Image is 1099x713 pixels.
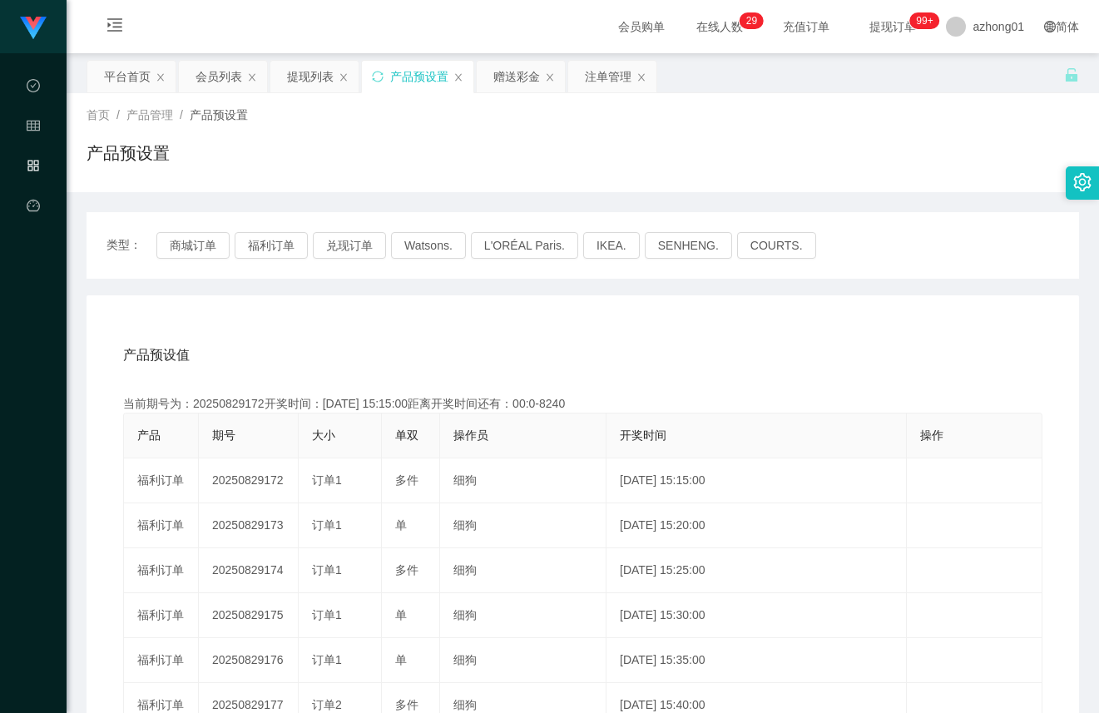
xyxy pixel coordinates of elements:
[751,12,757,29] p: 9
[190,108,248,121] span: 产品预设置
[391,232,466,259] button: Watsons.
[156,72,166,82] i: 图标: close
[493,61,540,92] div: 赠送彩金
[156,232,230,259] button: 商城订单
[247,72,257,82] i: 图标: close
[212,428,235,442] span: 期号
[199,548,299,593] td: 20250829174
[1064,67,1079,82] i: 图标: unlock
[1044,21,1056,32] i: 图标: global
[126,108,173,121] span: 产品管理
[585,61,631,92] div: 注单管理
[606,503,907,548] td: [DATE] 15:20:00
[180,108,183,121] span: /
[312,608,342,621] span: 订单1
[123,345,190,365] span: 产品预设值
[395,608,407,621] span: 单
[440,593,606,638] td: 细狗
[390,61,448,92] div: 产品预设置
[199,593,299,638] td: 20250829175
[104,61,151,92] div: 平台首页
[395,698,418,711] span: 多件
[27,111,40,145] i: 图标: table
[471,232,578,259] button: L'ORÉAL Paris.
[453,428,488,442] span: 操作员
[740,12,764,29] sup: 29
[737,232,816,259] button: COURTS.
[312,428,335,442] span: 大小
[313,232,386,259] button: 兑现订单
[27,160,40,308] span: 产品管理
[453,72,463,82] i: 图标: close
[861,21,924,32] span: 提现订单
[312,473,342,487] span: 订单1
[775,21,838,32] span: 充值订单
[124,548,199,593] td: 福利订单
[312,653,342,666] span: 订单1
[636,72,646,82] i: 图标: close
[312,563,342,577] span: 订单1
[440,548,606,593] td: 细狗
[287,61,334,92] div: 提现列表
[199,458,299,503] td: 20250829172
[440,638,606,683] td: 细狗
[27,151,40,185] i: 图标: appstore-o
[909,12,939,29] sup: 1013
[395,428,418,442] span: 单双
[124,458,199,503] td: 福利订单
[123,395,1042,413] div: 当前期号为：20250829172开奖时间：[DATE] 15:15:00距离开奖时间还有：00:0-8240
[583,232,640,259] button: IKEA.
[27,72,40,105] i: 图标: check-circle-o
[395,563,418,577] span: 多件
[199,503,299,548] td: 20250829173
[20,17,47,40] img: logo.9652507e.png
[545,72,555,82] i: 图标: close
[395,518,407,532] span: 单
[746,12,752,29] p: 2
[27,80,40,228] span: 数据中心
[137,428,161,442] span: 产品
[312,518,342,532] span: 订单1
[124,638,199,683] td: 福利订单
[1073,173,1092,191] i: 图标: setting
[199,638,299,683] td: 20250829176
[606,593,907,638] td: [DATE] 15:30:00
[645,232,732,259] button: SENHENG.
[620,428,666,442] span: 开奖时间
[235,232,308,259] button: 福利订单
[372,71,384,82] i: 图标: sync
[106,232,156,259] span: 类型：
[606,458,907,503] td: [DATE] 15:15:00
[124,503,199,548] td: 福利订单
[124,593,199,638] td: 福利订单
[27,190,40,358] a: 图标: dashboard平台首页
[196,61,242,92] div: 会员列表
[395,473,418,487] span: 多件
[606,548,907,593] td: [DATE] 15:25:00
[27,120,40,268] span: 会员管理
[606,638,907,683] td: [DATE] 15:35:00
[339,72,349,82] i: 图标: close
[87,108,110,121] span: 首页
[87,1,143,54] i: 图标: menu-unfold
[116,108,120,121] span: /
[87,141,170,166] h1: 产品预设置
[440,503,606,548] td: 细狗
[312,698,342,711] span: 订单2
[440,458,606,503] td: 细狗
[920,428,943,442] span: 操作
[688,21,751,32] span: 在线人数
[395,653,407,666] span: 单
